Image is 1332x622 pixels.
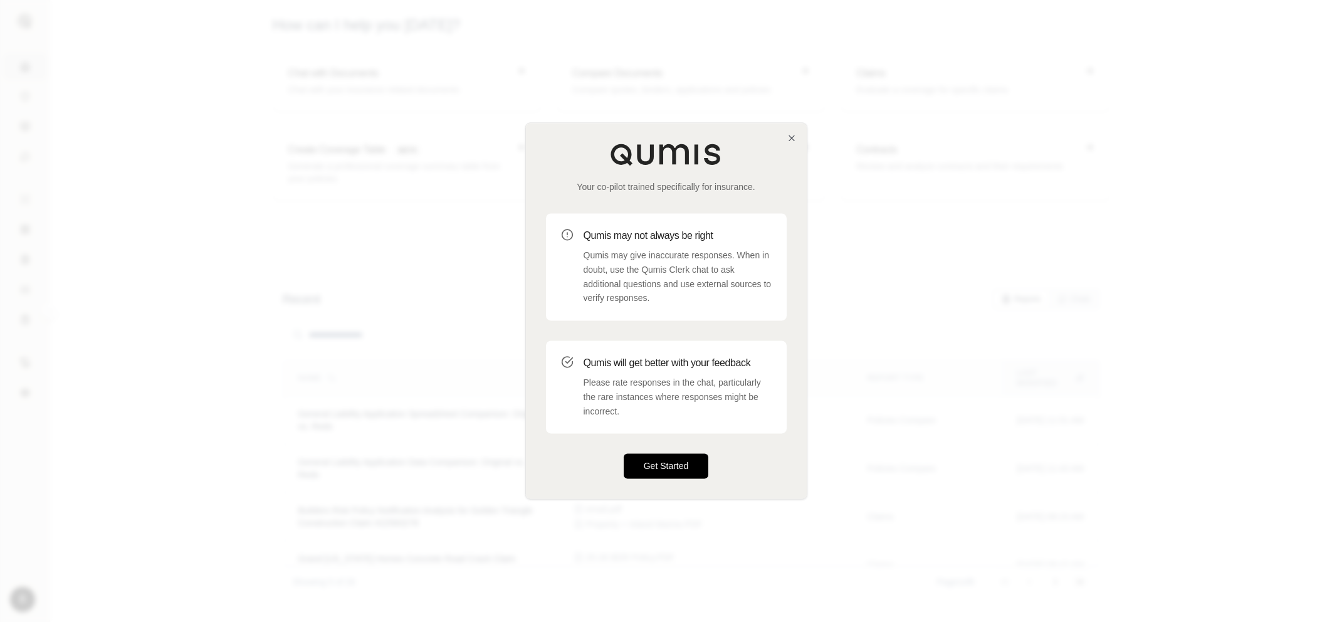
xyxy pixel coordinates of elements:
[584,248,772,305] p: Qumis may give inaccurate responses. When in doubt, use the Qumis Clerk chat to ask additional qu...
[546,181,787,193] p: Your co-pilot trained specifically for insurance.
[584,356,772,371] h3: Qumis will get better with your feedback
[610,143,723,166] img: Qumis Logo
[584,228,772,243] h3: Qumis may not always be right
[584,376,772,418] p: Please rate responses in the chat, particularly the rare instances where responses might be incor...
[624,454,709,479] button: Get Started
